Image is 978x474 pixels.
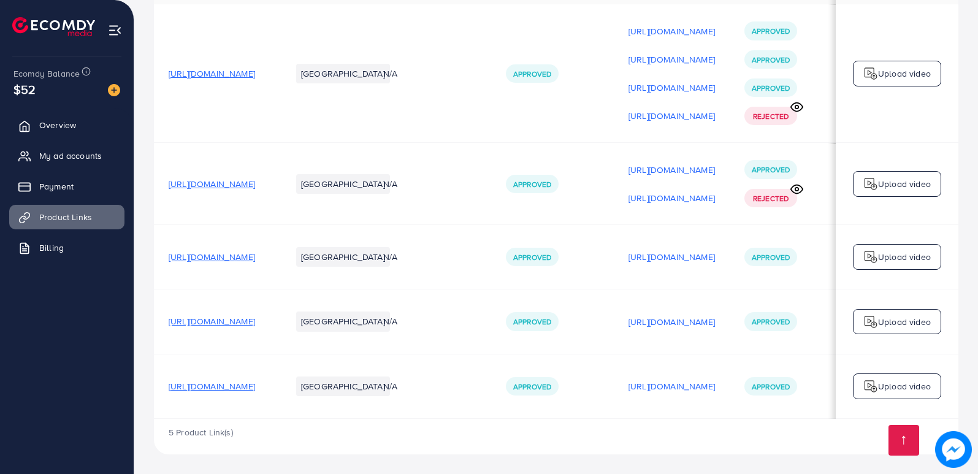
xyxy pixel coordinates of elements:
a: Overview [9,113,124,137]
img: logo [863,379,878,394]
span: Ecomdy Balance [13,67,80,80]
p: Upload video [878,177,931,191]
p: Upload video [878,250,931,264]
p: [URL][DOMAIN_NAME] [628,80,715,95]
span: Rejected [753,193,789,204]
p: [URL][DOMAIN_NAME] [628,162,715,177]
span: [URL][DOMAIN_NAME] [169,178,255,190]
img: logo [863,177,878,191]
span: N/A [383,251,397,263]
li: [GEOGRAPHIC_DATA] [296,312,390,331]
p: Upload video [878,66,931,81]
span: My ad accounts [39,150,102,162]
span: Approved [752,164,790,175]
p: Upload video [878,379,931,394]
p: Upload video [878,315,931,329]
li: [GEOGRAPHIC_DATA] [296,64,390,83]
span: Approved [513,69,551,79]
a: My ad accounts [9,143,124,168]
p: [URL][DOMAIN_NAME] [628,24,715,39]
span: Billing [39,242,64,254]
span: Approved [513,252,551,262]
span: $52 [13,80,36,98]
img: logo [863,250,878,264]
span: [URL][DOMAIN_NAME] [169,251,255,263]
span: N/A [383,315,397,327]
span: Approved [513,179,551,189]
span: Approved [752,26,790,36]
p: [URL][DOMAIN_NAME] [628,191,715,205]
span: 5 Product Link(s) [169,426,233,438]
a: Billing [9,235,124,260]
span: Product Links [39,211,92,223]
span: Payment [39,180,74,193]
img: menu [108,23,122,37]
p: [URL][DOMAIN_NAME] [628,109,715,123]
img: image [935,431,972,468]
span: Approved [513,381,551,392]
span: [URL][DOMAIN_NAME] [169,315,255,327]
p: [URL][DOMAIN_NAME] [628,52,715,67]
span: N/A [383,380,397,392]
img: logo [863,315,878,329]
span: Approved [752,83,790,93]
span: [URL][DOMAIN_NAME] [169,380,255,392]
p: [URL][DOMAIN_NAME] [628,250,715,264]
span: Approved [752,381,790,392]
span: Approved [752,316,790,327]
a: Product Links [9,205,124,229]
p: [URL][DOMAIN_NAME] [628,379,715,394]
p: [URL][DOMAIN_NAME] [628,315,715,329]
li: [GEOGRAPHIC_DATA] [296,174,390,194]
span: Rejected [753,111,789,121]
li: [GEOGRAPHIC_DATA] [296,377,390,396]
img: logo [12,17,95,36]
span: N/A [383,67,397,80]
li: [GEOGRAPHIC_DATA] [296,247,390,267]
img: image [108,84,120,96]
span: Approved [513,316,551,327]
a: Payment [9,174,124,199]
img: logo [863,66,878,81]
span: [URL][DOMAIN_NAME] [169,67,255,80]
span: Overview [39,119,76,131]
span: Approved [752,252,790,262]
span: Approved [752,55,790,65]
span: N/A [383,178,397,190]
